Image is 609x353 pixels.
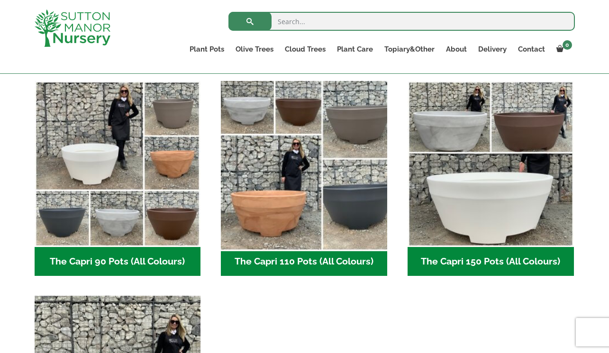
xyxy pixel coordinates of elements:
a: Olive Trees [230,43,279,56]
a: 0 [551,43,575,56]
a: Delivery [473,43,512,56]
img: The Capri 110 Pots (All Colours) [217,77,391,251]
a: Topiary&Other [379,43,440,56]
h2: The Capri 150 Pots (All Colours) [408,247,574,276]
a: Cloud Trees [279,43,331,56]
h2: The Capri 110 Pots (All Colours) [221,247,387,276]
a: Visit product category The Capri 90 Pots (All Colours) [35,81,201,276]
a: Visit product category The Capri 150 Pots (All Colours) [408,81,574,276]
a: Contact [512,43,551,56]
img: The Capri 150 Pots (All Colours) [408,81,574,247]
img: logo [35,9,110,47]
a: Plant Care [331,43,379,56]
input: Search... [228,12,575,31]
a: Plant Pots [184,43,230,56]
a: Visit product category The Capri 110 Pots (All Colours) [221,81,387,276]
img: The Capri 90 Pots (All Colours) [35,81,201,247]
a: About [440,43,473,56]
span: 0 [563,40,572,50]
h2: The Capri 90 Pots (All Colours) [35,247,201,276]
